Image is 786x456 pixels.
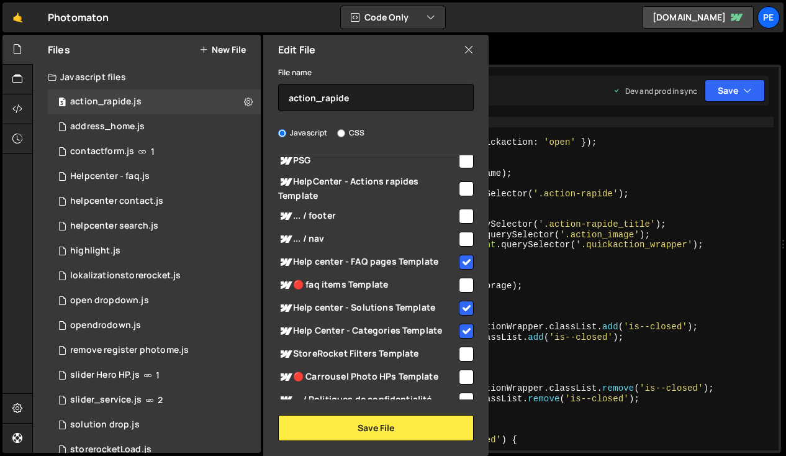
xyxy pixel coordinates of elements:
div: solution drop.js [70,419,140,431]
div: 7432/14764.js [48,388,261,413]
div: slider Hero HP.js [70,370,140,381]
input: Name [278,84,474,111]
div: 7432/28230.js [48,164,261,189]
div: helpcenter search.js [70,221,158,232]
div: slider_service.js [70,394,142,406]
span: ... / nav [278,232,457,247]
div: 7432/28239.js [48,189,261,214]
div: opendrodown.js [70,320,141,331]
div: 7432/29477.js [48,263,261,288]
h2: Edit File [278,43,315,57]
div: Dev and prod in sync [613,86,697,96]
div: 7432/29480.js [48,114,261,139]
div: address_home.js [70,121,145,132]
button: New File [199,45,246,55]
div: 7432/28234.js [48,214,261,239]
h2: Files [48,43,70,57]
div: storerocketLoad.js [70,444,151,455]
div: lokalizationstorerocket.js [70,270,181,281]
span: ... / Politiques de confidentialité [278,393,457,408]
input: CSS [337,129,345,137]
span: HelpCenter - Actions rapides Template [278,175,457,202]
button: Save File [278,415,474,441]
span: Help center - Solutions Template [278,301,457,316]
button: Save [705,80,765,102]
label: File name [278,66,312,79]
span: StoreRocket Filters Template [278,347,457,362]
a: Pe [757,6,780,29]
span: Help Center - Categories Template [278,324,457,339]
a: [DOMAIN_NAME] [642,6,754,29]
a: 🤙 [2,2,33,32]
span: 3 [58,98,66,108]
div: open dropdown.js [70,295,149,306]
span: 1 [156,370,160,380]
span: ... / footer [278,209,457,224]
label: Javascript [278,127,328,139]
input: Javascript [278,129,286,137]
div: contactform.js [70,146,134,157]
span: 2 [158,395,163,405]
div: 7432/29429.js [48,413,261,437]
div: helpcenter contact.js [70,196,163,207]
span: PSG [278,153,457,168]
div: 7432/21023.js [48,338,261,363]
div: 7432/14982.js [48,139,261,164]
div: highlight.js [70,245,120,257]
div: Helpcenter - faq.js [70,171,150,182]
div: 7432/17057.js [48,239,261,263]
span: 🔴 Carrousel Photo HPs Template [278,370,457,385]
div: 7432/30379.js [48,89,261,114]
span: 🔴 faq items Template [278,278,457,293]
div: Javascript files [33,65,261,89]
span: 1 [151,147,155,157]
div: 7432/15672.js [48,288,261,313]
div: action_rapide.js [70,96,142,107]
div: remove register photome.js [70,345,189,356]
div: Photomaton [48,10,109,25]
span: Help center - FAQ pages Template [278,255,457,270]
div: 7432/15185.js [48,313,261,338]
button: Code Only [341,6,445,29]
div: 7432/14643.js [48,363,261,388]
label: CSS [337,127,364,139]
